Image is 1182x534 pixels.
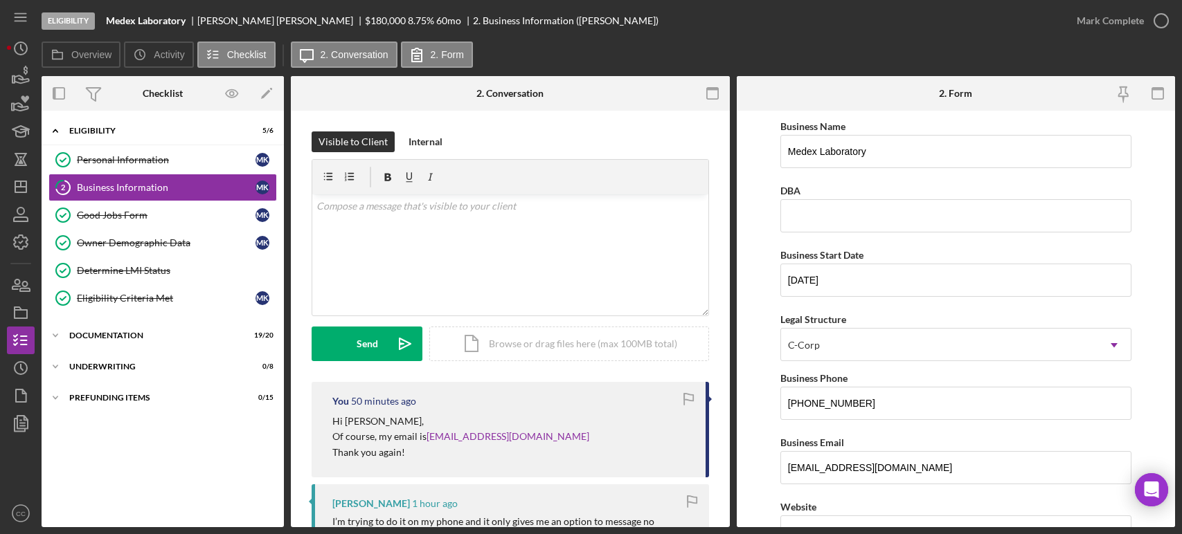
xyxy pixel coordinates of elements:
button: 2. Form [401,42,473,68]
div: Mark Complete [1077,7,1144,35]
div: Documentation [69,331,239,340]
div: Personal Information [77,154,256,165]
button: Visible to Client [312,131,395,152]
label: Business Phone [780,372,848,384]
a: 2Business InformationMK [48,174,277,201]
a: Determine LMI Status [48,257,277,284]
label: 2. Form [431,49,464,60]
div: 60 mo [436,15,461,26]
div: C-Corp [788,340,820,351]
div: Determine LMI Status [77,265,276,276]
p: Hi [PERSON_NAME], [332,414,589,429]
div: 19 / 20 [249,331,274,340]
time: 2025-10-14 20:02 [412,498,458,509]
button: Overview [42,42,120,68]
div: Good Jobs Form [77,210,256,221]
div: 0 / 8 [249,362,274,371]
div: Business Information [77,182,256,193]
div: M K [256,181,269,194]
div: M K [256,208,269,222]
div: Open Intercom Messenger [1135,473,1168,506]
tspan: 2 [61,183,65,192]
button: Internal [402,131,449,152]
time: 2025-10-14 20:14 [351,396,416,407]
div: 2. Conversation [476,88,544,99]
div: You [332,396,349,407]
div: 5 / 6 [249,127,274,135]
b: Medex Laboratory [106,15,186,26]
div: 0 / 15 [249,394,274,402]
div: [PERSON_NAME] [PERSON_NAME] [197,15,365,26]
div: Prefunding Items [69,394,239,402]
div: 2. Business Information ([PERSON_NAME]) [473,15,659,26]
span: $180,000 [365,15,406,26]
div: Underwriting [69,362,239,371]
div: Send [357,326,378,361]
div: M K [256,291,269,305]
label: Activity [154,49,184,60]
div: 2. Form [939,88,972,99]
a: Personal InformationMK [48,146,277,174]
label: 2. Conversation [321,49,388,60]
a: [EMAIL_ADDRESS][DOMAIN_NAME] [427,430,589,442]
div: [PERSON_NAME] [332,498,410,509]
label: Checklist [227,49,267,60]
div: Eligibility [69,127,239,135]
label: Overview [71,49,111,60]
div: Eligibility [42,12,95,30]
div: M K [256,236,269,250]
button: CC [7,499,35,527]
div: M K [256,153,269,167]
button: Send [312,326,422,361]
div: Eligibility Criteria Met [77,293,256,304]
text: CC [16,510,26,517]
button: Checklist [197,42,276,68]
label: Business Start Date [780,249,863,261]
div: Visible to Client [319,131,388,152]
label: Business Name [780,120,845,132]
div: Checklist [143,88,183,99]
button: Mark Complete [1063,7,1175,35]
button: Activity [124,42,193,68]
div: Internal [409,131,442,152]
div: 8.75 % [408,15,434,26]
p: Of course, my email is [332,429,589,444]
a: Eligibility Criteria MetMK [48,284,277,312]
label: Website [780,501,816,513]
p: Thank you again! [332,445,589,460]
div: Owner Demographic Data [77,237,256,248]
a: Owner Demographic DataMK [48,229,277,257]
button: 2. Conversation [291,42,397,68]
label: DBA [780,185,800,196]
label: Business Email [780,436,844,448]
a: Good Jobs FormMK [48,201,277,229]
